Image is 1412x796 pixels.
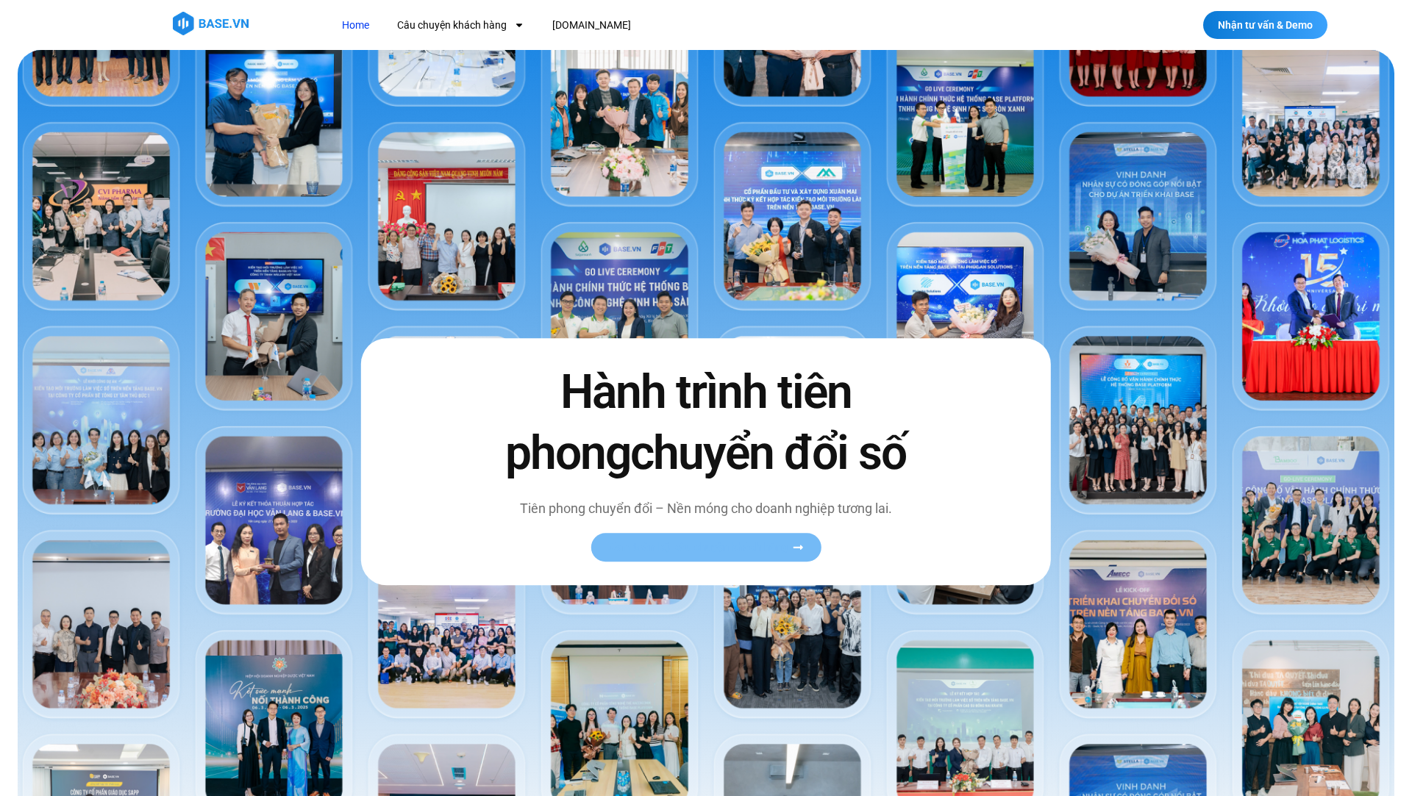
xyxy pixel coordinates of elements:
[630,426,906,481] span: chuyển đổi số
[1218,20,1313,30] span: Nhận tư vấn & Demo
[386,12,535,39] a: Câu chuyện khách hàng
[541,12,642,39] a: [DOMAIN_NAME]
[591,534,821,562] a: Xem toàn bộ câu chuyện khách hàng
[331,12,380,39] a: Home
[474,499,938,519] p: Tiên phong chuyển đổi – Nền móng cho doanh nghiệp tương lai.
[331,12,901,39] nav: Menu
[608,542,788,553] span: Xem toàn bộ câu chuyện khách hàng
[474,362,938,484] h2: Hành trình tiên phong
[1203,11,1327,39] a: Nhận tư vấn & Demo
